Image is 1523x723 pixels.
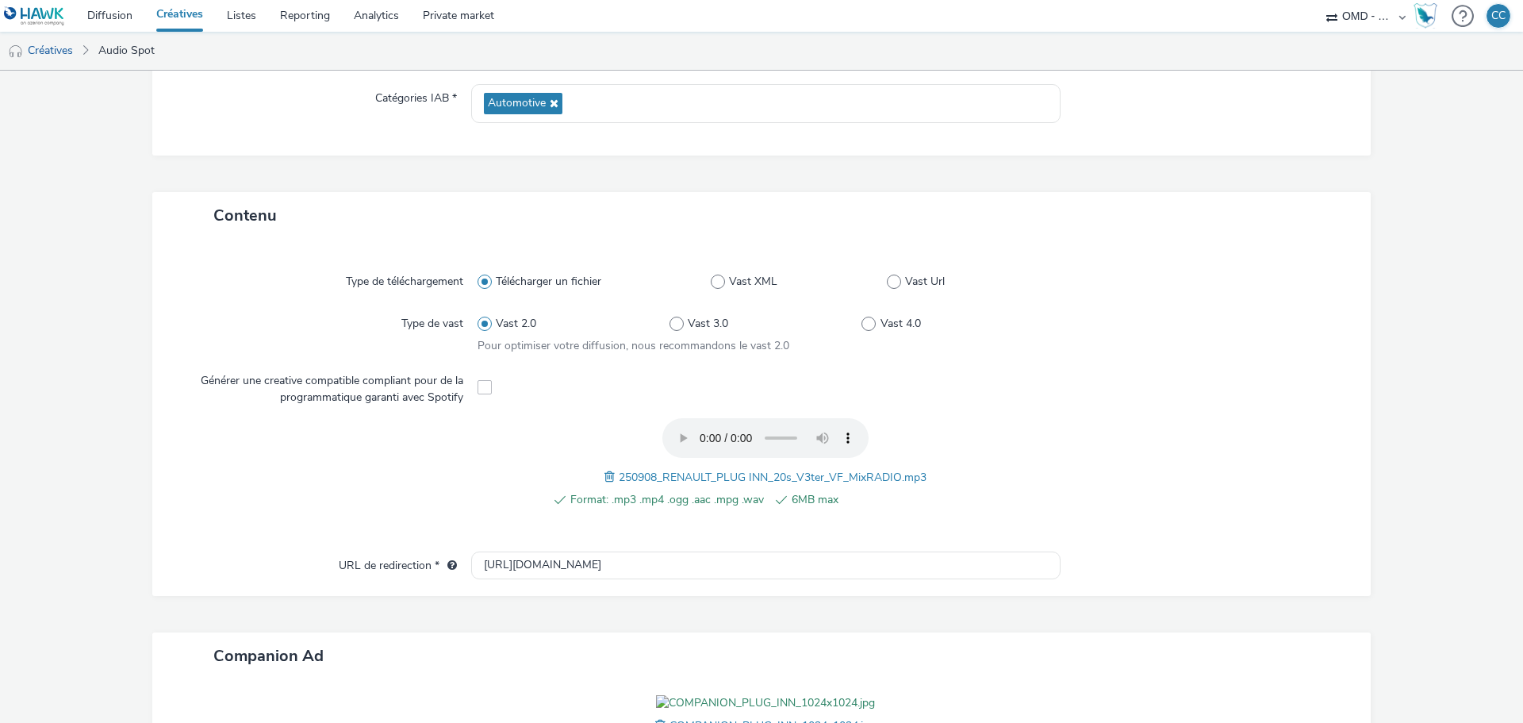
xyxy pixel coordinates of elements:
span: Contenu [213,205,277,226]
label: Générer une creative compatible compliant pour de la programmatique garanti avec Spotify [181,367,470,406]
span: Format: .mp3 .mp4 .ogg .aac .mpg .wav [570,490,764,510]
img: COMPANION_PLUG_INN_1024x1024.jpg [656,695,875,711]
span: Companion Ad [213,645,324,667]
span: Télécharger un fichier [496,274,601,290]
label: Catégories IAB * [369,84,463,106]
span: 250908_RENAULT_PLUG INN_20s_V3ter_VF_MixRADIO.mp3 [619,470,926,485]
label: URL de redirection * [332,552,463,574]
label: Type de vast [395,310,470,332]
span: Vast 3.0 [688,316,728,332]
span: Automotive [488,97,546,110]
input: url... [471,552,1061,579]
span: 6MB max [792,490,985,510]
span: Vast XML [729,274,777,290]
img: undefined Logo [4,6,65,26]
img: audio [8,44,24,60]
img: Hawk Academy [1414,3,1437,29]
div: CC [1491,4,1506,28]
div: L'URL de redirection sera utilisée comme URL de validation avec certains SSP et ce sera l'URL de ... [439,558,457,574]
span: Vast 4.0 [880,316,921,332]
a: Audio Spot [90,32,163,70]
span: Vast 2.0 [496,316,536,332]
span: Vast Url [905,274,945,290]
span: Pour optimiser votre diffusion, nous recommandons le vast 2.0 [478,338,789,353]
a: Hawk Academy [1414,3,1444,29]
label: Type de téléchargement [340,267,470,290]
